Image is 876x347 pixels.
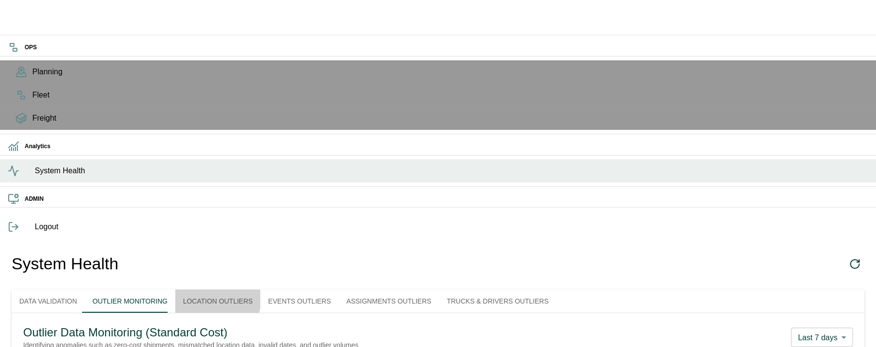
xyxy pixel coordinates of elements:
[845,254,864,274] button: Refresh data
[339,290,439,313] button: Assignments Outliers
[791,328,853,347] div: Last 7 days
[12,290,85,313] button: Data Validation
[32,66,868,78] span: Planning
[85,290,175,313] button: Outlier Monitoring
[439,290,556,313] button: Trucks & Drivers Outliers
[32,89,868,101] span: Fleet
[12,254,118,274] h1: System Health
[260,290,339,313] button: Events Outliers
[35,221,868,233] span: Logout
[12,290,864,313] div: dashboard tabs
[25,142,868,151] h6: Analytics
[25,194,868,204] h6: ADMIN
[25,43,868,52] h6: OPS
[23,325,358,340] h5: Outlier Data Monitoring (Standard Cost)
[32,112,868,124] span: Freight
[175,290,260,313] button: Location Outliers
[35,165,868,177] span: System Health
